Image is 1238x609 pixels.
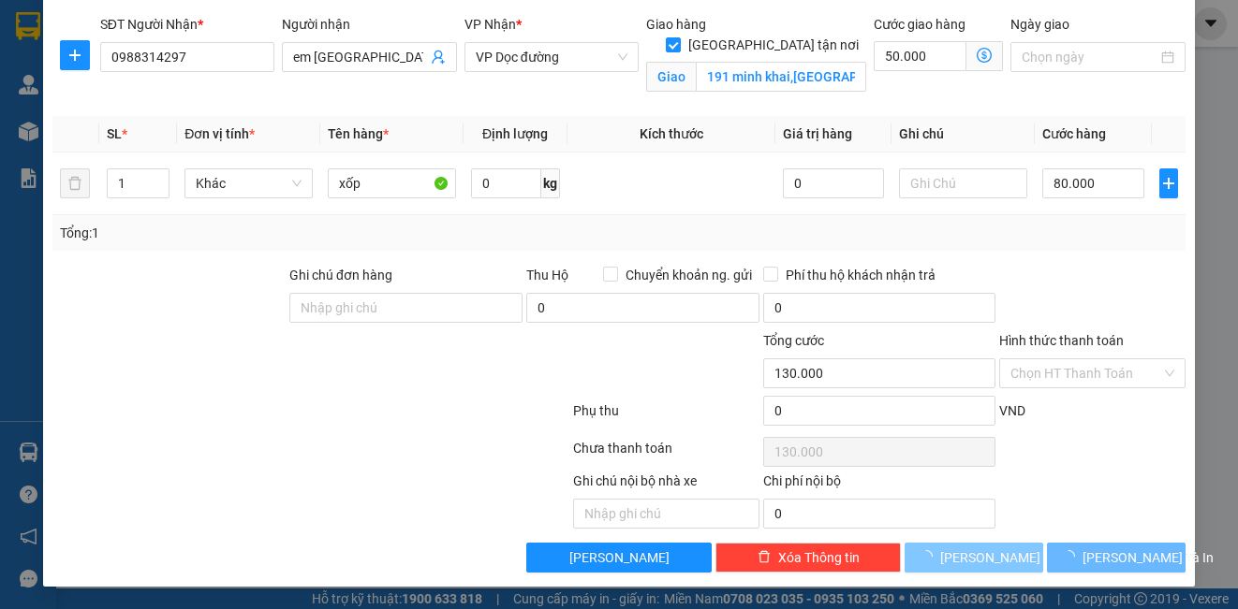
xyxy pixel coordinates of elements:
span: [PERSON_NAME] [569,547,670,568]
input: Ngày giao [1022,47,1157,67]
span: Tên hàng [328,126,389,141]
span: Kích thước [640,126,703,141]
span: delete [758,550,771,565]
span: Giao [646,62,696,92]
input: Ghi chú đơn hàng [289,293,523,323]
input: Ghi Chú [899,168,1027,198]
div: Ghi chú nội bộ nhà xe [573,471,759,499]
span: loading [1062,550,1083,563]
button: plus [60,40,90,70]
span: VP Nhận [464,17,516,32]
label: Hình thức thanh toán [999,333,1124,348]
div: Người nhận [282,14,456,35]
button: plus [1159,168,1178,198]
label: Ngày giao [1010,17,1069,32]
span: Giá trị hàng [783,126,852,141]
span: [GEOGRAPHIC_DATA] tận nơi [681,35,866,55]
span: Định lượng [482,126,548,141]
span: Tổng cước [763,333,824,348]
input: Cước giao hàng [874,41,966,71]
span: Chuyển khoản ng. gửi [618,265,759,285]
button: delete [60,168,90,198]
div: SĐT Người Nhận [100,14,274,35]
button: deleteXóa Thông tin [715,543,901,573]
span: Phí thu hộ khách nhận trả [778,265,943,285]
button: [PERSON_NAME] [526,543,712,573]
span: Xóa Thông tin [778,547,860,568]
div: Phụ thu [571,400,760,433]
button: [PERSON_NAME] và In [1047,543,1186,573]
span: user-add [431,50,446,65]
span: plus [61,48,89,63]
input: Nhập ghi chú [573,499,759,529]
span: VP Dọc đường [476,43,627,71]
button: [PERSON_NAME] [905,543,1043,573]
span: kg [541,168,560,198]
th: Ghi chú [892,116,1035,152]
span: plus [1160,176,1177,191]
span: Đơn vị tính [184,126,255,141]
div: Tổng: 1 [60,223,479,243]
span: VND [999,403,1025,418]
span: [PERSON_NAME] và In [1083,547,1214,568]
label: Cước giao hàng [874,17,965,32]
input: 0 [783,168,885,198]
span: Thu Hộ [526,268,568,283]
span: Cước hàng [1042,126,1106,141]
span: dollar-circle [977,48,992,63]
span: [PERSON_NAME] [940,547,1040,568]
label: Ghi chú đơn hàng [289,268,392,283]
div: Chưa thanh toán [571,438,760,471]
span: Giao hàng [646,17,706,32]
div: Chi phí nội bộ [763,471,996,499]
input: Giao tận nơi [696,62,866,92]
span: SL [107,126,122,141]
input: VD: Bàn, Ghế [328,168,456,198]
span: loading [920,550,940,563]
span: Khác [196,169,302,197]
